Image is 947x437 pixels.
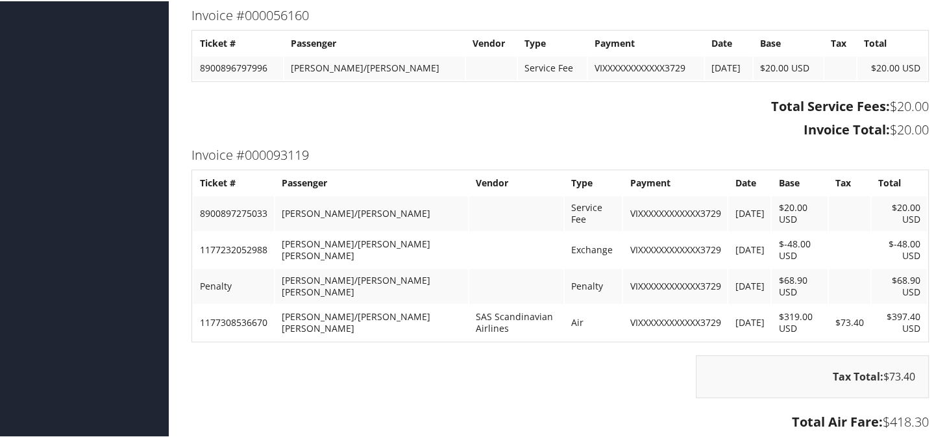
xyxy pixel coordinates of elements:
td: 8900896797996 [193,55,283,79]
td: [DATE] [705,55,752,79]
td: VIXXXXXXXXXXXX3729 [623,195,727,230]
strong: Invoice Total: [804,119,890,137]
th: Type [565,170,622,194]
td: 8900897275033 [193,195,274,230]
td: Exchange [565,231,622,266]
td: [PERSON_NAME]/[PERSON_NAME] [PERSON_NAME] [275,268,468,303]
th: Passenger [284,31,465,54]
td: [DATE] [728,231,770,266]
h3: $20.00 [191,96,929,114]
td: $-48.00 USD [772,231,827,266]
td: Service Fee [565,195,622,230]
td: VIXXXXXXXXXXXX3729 [623,268,727,303]
td: $397.40 USD [872,304,927,339]
h3: $418.30 [191,412,929,430]
td: [DATE] [728,195,770,230]
td: 1177232052988 [193,231,274,266]
td: [DATE] [728,268,770,303]
td: [DATE] [728,304,770,339]
td: 1177308536670 [193,304,274,339]
td: $20.00 USD [754,55,823,79]
td: [PERSON_NAME]/[PERSON_NAME] [PERSON_NAME] [275,304,468,339]
td: VIXXXXXXXXXXXX3729 [623,304,727,339]
td: $20.00 USD [857,55,927,79]
td: $73.40 [829,304,870,339]
th: Type [518,31,587,54]
td: Service Fee [518,55,587,79]
th: Base [772,170,827,194]
th: Payment [623,170,727,194]
td: $68.90 USD [772,268,827,303]
th: Date [705,31,752,54]
td: [PERSON_NAME]/[PERSON_NAME] [284,55,465,79]
div: $73.40 [696,354,929,397]
strong: Total Air Fare: [792,412,883,429]
h3: Invoice #000056160 [191,5,929,23]
td: Air [565,304,622,339]
td: SAS Scandinavian Airlines [469,304,563,339]
td: VIXXXXXXXXXXXX3729 [588,55,704,79]
th: Tax [829,170,870,194]
th: Ticket # [193,170,274,194]
th: Total [857,31,927,54]
strong: Tax Total: [833,368,883,382]
th: Total [872,170,927,194]
h3: $20.00 [191,119,929,138]
th: Date [728,170,770,194]
td: $20.00 USD [772,195,827,230]
th: Tax [824,31,856,54]
td: Penalty [193,268,274,303]
th: Vendor [469,170,563,194]
td: $-48.00 USD [872,231,927,266]
td: $20.00 USD [872,195,927,230]
th: Ticket # [193,31,283,54]
td: $68.90 USD [872,268,927,303]
th: Passenger [275,170,468,194]
td: VIXXXXXXXXXXXX3729 [623,231,727,266]
td: Penalty [565,268,622,303]
th: Vendor [466,31,517,54]
th: Base [754,31,823,54]
h3: Invoice #000093119 [191,145,929,163]
th: Payment [588,31,704,54]
strong: Total Service Fees: [771,96,890,114]
td: [PERSON_NAME]/[PERSON_NAME] [275,195,468,230]
td: $319.00 USD [772,304,827,339]
td: [PERSON_NAME]/[PERSON_NAME] [PERSON_NAME] [275,231,468,266]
